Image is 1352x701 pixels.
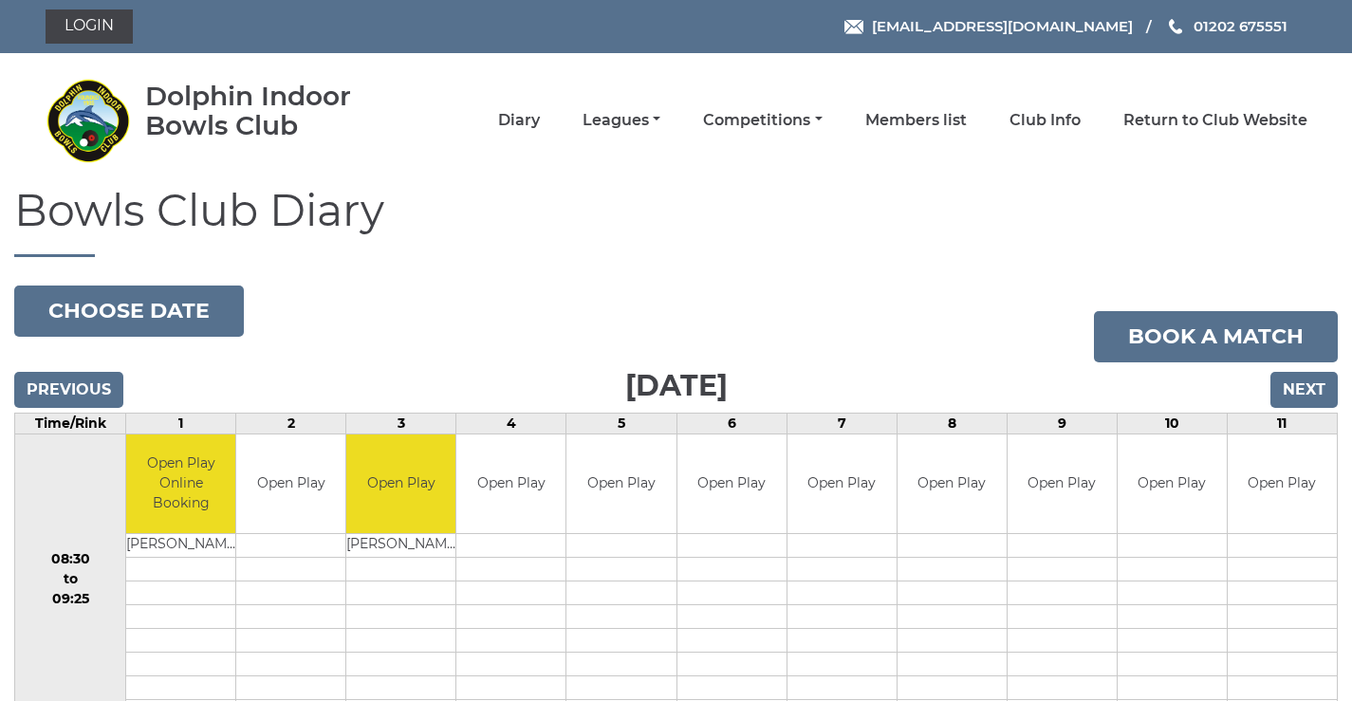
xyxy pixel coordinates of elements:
td: Open Play [236,434,345,534]
td: Open Play [566,434,676,534]
td: [PERSON_NAME] [126,534,235,558]
button: Choose date [14,286,244,337]
td: 10 [1117,413,1227,434]
td: 4 [456,413,566,434]
a: Book a match [1094,311,1338,362]
a: Return to Club Website [1123,110,1307,131]
a: Email [EMAIL_ADDRESS][DOMAIN_NAME] [844,15,1133,37]
img: Dolphin Indoor Bowls Club [46,78,131,163]
td: 8 [897,413,1007,434]
a: Leagues [583,110,660,131]
a: Club Info [1009,110,1081,131]
input: Previous [14,372,123,408]
td: 7 [787,413,897,434]
h1: Bowls Club Diary [14,187,1338,257]
td: Time/Rink [15,413,126,434]
td: Open Play [787,434,897,534]
td: Open Play [898,434,1007,534]
td: Open Play [1228,434,1337,534]
td: 11 [1227,413,1337,434]
a: Competitions [703,110,822,131]
a: Login [46,9,133,44]
div: Dolphin Indoor Bowls Club [145,82,406,140]
td: Open Play [456,434,565,534]
a: Phone us 01202 675551 [1166,15,1287,37]
td: Open Play Online Booking [126,434,235,534]
td: Open Play [1008,434,1117,534]
input: Next [1270,372,1338,408]
td: 3 [346,413,456,434]
td: [PERSON_NAME] [346,534,455,558]
td: 5 [566,413,676,434]
td: 9 [1007,413,1117,434]
td: Open Play [1118,434,1227,534]
td: 6 [676,413,787,434]
span: [EMAIL_ADDRESS][DOMAIN_NAME] [872,17,1133,35]
a: Diary [498,110,540,131]
td: Open Play [677,434,787,534]
a: Members list [865,110,967,131]
td: Open Play [346,434,455,534]
img: Phone us [1169,19,1182,34]
img: Email [844,20,863,34]
td: 2 [236,413,346,434]
span: 01202 675551 [1194,17,1287,35]
td: 1 [126,413,236,434]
